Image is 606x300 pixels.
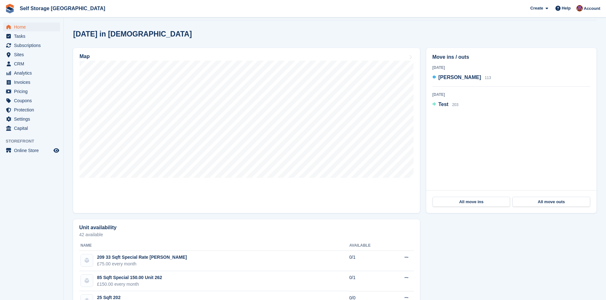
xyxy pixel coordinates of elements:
a: menu [3,146,60,155]
span: Coupons [14,96,52,105]
td: 0/1 [349,271,389,291]
span: Analytics [14,69,52,77]
span: Home [14,23,52,31]
span: Test [438,102,449,107]
span: Pricing [14,87,52,96]
img: blank-unit-type-icon-ffbac7b88ba66c5e286b0e438baccc4b9c83835d4c34f86887a83fc20ec27e7b.svg [81,275,93,287]
span: Capital [14,124,52,133]
div: £75.00 every month [97,261,187,267]
div: [DATE] [432,92,590,97]
th: Available [349,241,389,251]
a: menu [3,87,60,96]
a: Self Storage [GEOGRAPHIC_DATA] [17,3,108,14]
a: menu [3,124,60,133]
th: Name [79,241,349,251]
a: Map [73,48,420,213]
div: 85 Sqft Special 150.00 Unit 262 [97,274,162,281]
span: Account [584,5,600,12]
span: Tasks [14,32,52,41]
span: Subscriptions [14,41,52,50]
a: menu [3,32,60,41]
span: Create [530,5,543,11]
a: menu [3,41,60,50]
span: Settings [14,115,52,123]
h2: [DATE] in [DEMOGRAPHIC_DATA] [73,30,192,38]
span: 203 [452,103,458,107]
div: 209 33 Sqft Special Rate [PERSON_NAME] [97,254,187,261]
img: stora-icon-8386f47178a22dfd0bd8f6a31ec36ba5ce8667c1dd55bd0f319d3a0aa187defe.svg [5,4,15,13]
span: Sites [14,50,52,59]
span: [PERSON_NAME] [438,75,481,80]
span: Online Store [14,146,52,155]
a: menu [3,23,60,31]
a: Preview store [52,147,60,154]
a: menu [3,59,60,68]
p: 42 available [79,232,414,237]
span: Help [562,5,571,11]
a: All move ins [433,197,510,207]
a: [PERSON_NAME] 113 [432,74,491,82]
a: menu [3,78,60,87]
span: Storefront [6,138,63,144]
a: menu [3,50,60,59]
img: Self Storage Assistant [576,5,583,11]
h2: Map [80,54,90,59]
a: menu [3,96,60,105]
a: menu [3,105,60,114]
td: 0/1 [349,251,389,271]
a: All move outs [512,197,590,207]
h2: Move ins / outs [432,53,590,61]
a: Test 203 [432,101,458,109]
span: 113 [485,76,491,80]
span: Invoices [14,78,52,87]
a: menu [3,69,60,77]
h2: Unit availability [79,225,116,230]
a: menu [3,115,60,123]
img: blank-unit-type-icon-ffbac7b88ba66c5e286b0e438baccc4b9c83835d4c34f86887a83fc20ec27e7b.svg [81,254,93,266]
div: [DATE] [432,65,590,70]
span: CRM [14,59,52,68]
div: £150.00 every month [97,281,162,288]
span: Protection [14,105,52,114]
